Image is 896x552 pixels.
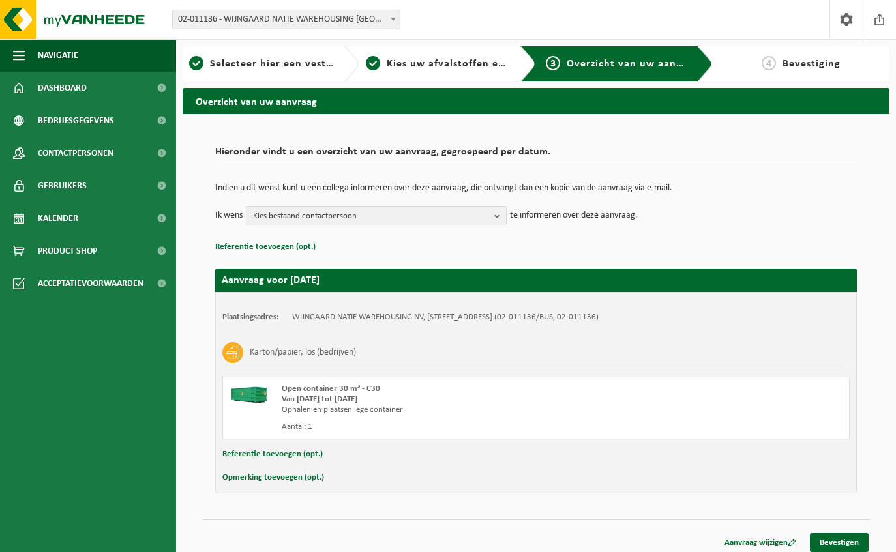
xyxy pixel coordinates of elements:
strong: Van [DATE] tot [DATE] [282,395,357,403]
p: Indien u dit wenst kunt u een collega informeren over deze aanvraag, die ontvangt dan een kopie v... [215,184,857,193]
span: Gebruikers [38,169,87,202]
span: 4 [762,56,776,70]
strong: Aanvraag voor [DATE] [222,275,320,285]
span: Kies uw afvalstoffen en recipiënten [387,59,566,69]
span: Selecteer hier een vestiging [210,59,351,69]
span: Open container 30 m³ - C30 [282,385,380,393]
span: Contactpersonen [38,137,113,169]
span: Navigatie [38,39,78,72]
button: Opmerking toevoegen (opt.) [222,469,324,486]
span: 1 [189,56,203,70]
p: te informeren over deze aanvraag. [510,206,638,225]
span: Kalender [38,202,78,235]
span: 3 [546,56,560,70]
a: 2Kies uw afvalstoffen en recipiënten [366,56,510,72]
span: Acceptatievoorwaarden [38,267,143,300]
span: 02-011136 - WIJNGAARD NATIE WAREHOUSING NV - KALLO [173,10,400,29]
h3: Karton/papier, los (bedrijven) [250,342,356,363]
a: Aanvraag wijzigen [715,533,806,552]
img: HK-XC-30-GN-00.png [230,384,269,403]
h2: Overzicht van uw aanvraag [183,88,889,113]
span: Overzicht van uw aanvraag [567,59,704,69]
td: WIJNGAARD NATIE WAREHOUSING NV, [STREET_ADDRESS] (02-011136/BUS, 02-011136) [292,312,599,323]
button: Referentie toevoegen (opt.) [222,446,323,463]
a: Bevestigen [810,533,869,552]
a: 1Selecteer hier een vestiging [189,56,333,72]
h2: Hieronder vindt u een overzicht van uw aanvraag, gegroepeerd per datum. [215,147,857,164]
p: Ik wens [215,206,243,225]
div: Ophalen en plaatsen lege container [282,405,588,415]
strong: Plaatsingsadres: [222,313,279,321]
span: Kies bestaand contactpersoon [253,207,489,226]
span: 2 [366,56,380,70]
button: Referentie toevoegen (opt.) [215,239,316,255]
span: 02-011136 - WIJNGAARD NATIE WAREHOUSING NV - KALLO [172,10,400,29]
button: Kies bestaand contactpersoon [246,206,507,225]
span: Bedrijfsgegevens [38,104,114,137]
span: Bevestiging [783,59,841,69]
div: Aantal: 1 [282,422,588,432]
span: Product Shop [38,235,97,267]
span: Dashboard [38,72,87,104]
